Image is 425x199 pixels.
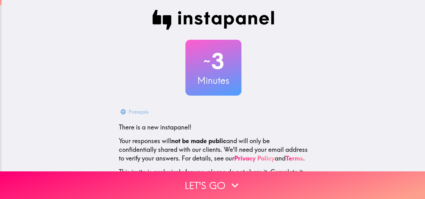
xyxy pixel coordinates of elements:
[185,74,241,87] h3: Minutes
[152,10,274,30] img: Instapanel
[119,123,191,131] span: There is a new instapanel!
[286,154,303,162] a: Terms
[129,107,148,116] div: Français
[171,137,226,145] b: not be made public
[234,154,275,162] a: Privacy Policy
[119,137,308,163] p: Your responses will and will only be confidentially shared with our clients. We'll need your emai...
[119,168,308,185] p: This invite is exclusively for you, please do not share it. Complete it soon because spots are li...
[203,52,211,70] span: ~
[185,48,241,74] h2: 3
[119,106,151,118] button: Français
